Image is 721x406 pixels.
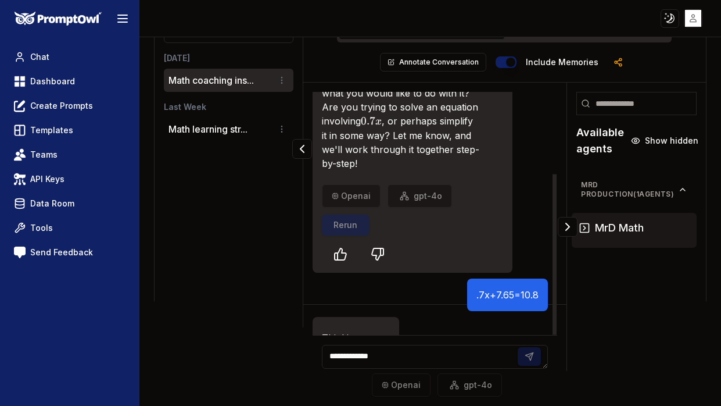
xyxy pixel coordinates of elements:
[9,144,130,165] a: Teams
[30,124,73,136] span: Templates
[9,218,130,238] a: Tools
[9,120,130,141] a: Templates
[9,169,130,190] a: API Keys
[375,116,382,127] span: x
[322,331,367,345] p: Thinking...
[168,122,247,136] button: Math learning str...
[30,247,93,258] span: Send Feedback
[164,52,293,64] h3: [DATE]
[164,101,293,113] h3: Last Week
[15,12,102,26] img: PromptOwl
[645,135,698,147] span: Show hidden
[581,180,678,199] span: MrD Production ( 1 agents)
[275,122,289,136] button: Conversation options
[30,198,74,209] span: Data Room
[361,115,375,127] span: 0.7
[9,193,130,214] a: Data Room
[30,149,58,161] span: Teams
[30,222,53,234] span: Tools
[526,58,598,66] label: Include memories in the messages below
[685,10,702,27] img: placeholder-user.jpg
[9,47,130,67] a: Chat
[624,131,705,150] button: Show hidden
[30,100,93,112] span: Create Prompts
[30,173,64,185] span: API Keys
[476,288,539,302] p: .7x+7.65=10.8
[168,73,254,87] button: Math coaching ins...
[275,73,289,87] button: Conversation options
[30,76,75,87] span: Dashboard
[572,176,697,204] button: MrD Production(1agents)
[9,71,130,92] a: Dashboard
[322,44,480,170] p: It looks like you are trying to work with the expression . Could you give me a bit more informati...
[595,220,644,236] h3: MrD Math
[496,56,516,68] button: Include memories in the messages below
[292,139,312,159] button: Collapse panel
[9,242,130,263] a: Send Feedback
[380,53,486,72] button: Annotate Conversation
[30,51,49,63] span: Chat
[9,95,130,116] a: Create Prompts
[558,217,577,237] button: Collapse panel
[576,124,624,157] h2: Available agents
[14,247,26,258] img: feedback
